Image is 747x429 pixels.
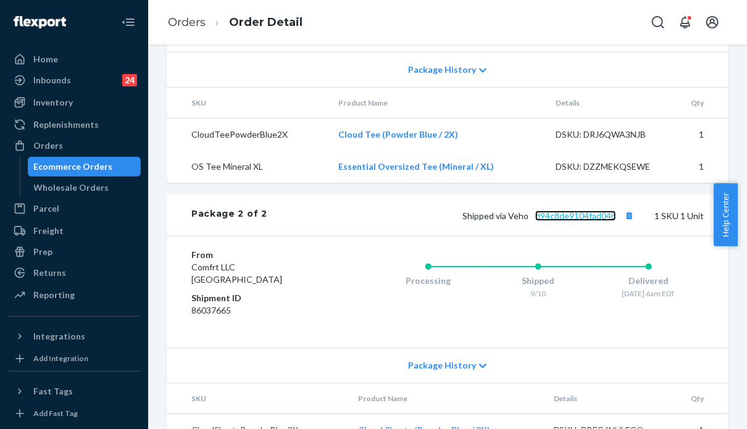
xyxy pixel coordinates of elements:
a: Parcel [7,199,141,219]
a: Inventory [7,93,141,112]
div: Freight [33,225,64,237]
a: Cloud Tee (Powder Blue / 2X) [339,129,459,140]
button: Help Center [714,183,738,246]
dt: From [191,249,323,261]
td: CloudTeePowderBlue2X [167,119,329,151]
div: Ecommerce Orders [34,160,113,173]
th: Details [546,88,669,119]
th: Product Name [348,383,543,414]
div: Processing [373,275,483,287]
dd: 86037665 [191,304,323,317]
a: Returns [7,263,141,283]
div: Delivered [593,275,704,287]
a: Ecommerce Orders [28,157,141,177]
img: Flexport logo [14,16,66,28]
th: Qty [667,383,728,414]
div: Add Integration [33,353,88,364]
th: Details [544,383,667,414]
td: OS Tee Mineral XL [167,151,329,183]
div: Replenishments [33,119,99,131]
div: Returns [33,267,66,279]
button: Copy tracking number [621,207,637,223]
div: Orders [33,140,63,152]
div: Reporting [33,289,75,301]
th: SKU [167,383,348,414]
span: Comfrt LLC [GEOGRAPHIC_DATA] [191,262,282,285]
a: Replenishments [7,115,141,135]
div: 9/10 [483,288,594,299]
a: Orders [168,15,206,29]
a: Inbounds24 [7,70,141,90]
div: Inbounds [33,74,71,86]
a: Wholesale Orders [28,178,141,198]
a: Add Integration [7,351,141,366]
div: Prep [33,246,52,258]
th: Qty [670,88,728,119]
button: Open account menu [700,10,725,35]
a: Home [7,49,141,69]
div: Inventory [33,96,73,109]
button: Integrations [7,327,141,346]
button: Close Navigation [116,10,141,35]
th: Product Name [329,88,546,119]
div: 1 SKU 1 Unit [267,207,704,223]
span: Package History [408,64,476,76]
button: Fast Tags [7,381,141,401]
th: SKU [167,88,329,119]
div: Add Fast Tag [33,408,78,419]
div: Shipped [483,275,594,287]
button: Open notifications [673,10,698,35]
a: Add Fast Tag [7,406,141,421]
div: DSKU: DZZMEKQSEWE [556,160,659,173]
td: 1 [670,151,728,183]
div: Wholesale Orders [34,181,109,194]
a: Freight [7,221,141,241]
div: Package 2 of 2 [191,207,267,223]
a: Orders [7,136,141,156]
a: Prep [7,242,141,262]
button: Open Search Box [646,10,670,35]
span: Package History [408,359,476,372]
dt: Shipment ID [191,292,323,304]
div: Parcel [33,202,59,215]
a: Reporting [7,285,141,305]
span: Shipped via Veho [462,210,637,221]
td: 1 [670,119,728,151]
div: Integrations [33,330,85,343]
ol: breadcrumbs [158,4,312,41]
div: Home [33,53,58,65]
div: [DATE] 6am EDT [593,288,704,299]
div: 24 [122,74,137,86]
a: d94c8de9104fad04b [535,210,616,221]
div: DSKU: DRJ6QWA3NJB [556,128,659,141]
div: Fast Tags [33,385,73,398]
a: Order Detail [229,15,303,29]
a: Essential Oversized Tee (Mineral / XL) [339,161,495,172]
